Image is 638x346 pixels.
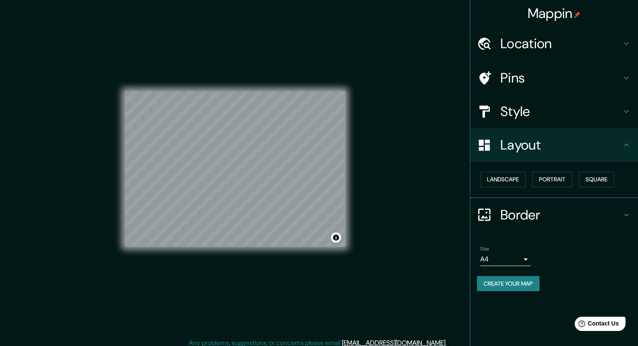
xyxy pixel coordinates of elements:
[470,128,638,162] div: Layout
[574,11,581,18] img: pin-icon.png
[480,245,489,252] label: Size
[528,5,581,22] h4: Mappin
[470,61,638,95] div: Pins
[125,91,345,247] canvas: Map
[470,95,638,128] div: Style
[500,35,621,52] h4: Location
[532,172,572,187] button: Portrait
[500,137,621,153] h4: Layout
[331,232,341,243] button: Toggle attribution
[500,103,621,120] h4: Style
[500,207,621,223] h4: Border
[477,276,539,292] button: Create your map
[500,70,621,86] h4: Pins
[470,27,638,60] div: Location
[480,172,526,187] button: Landscape
[470,198,638,232] div: Border
[563,313,629,337] iframe: Help widget launcher
[480,253,531,266] div: A4
[579,172,614,187] button: Square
